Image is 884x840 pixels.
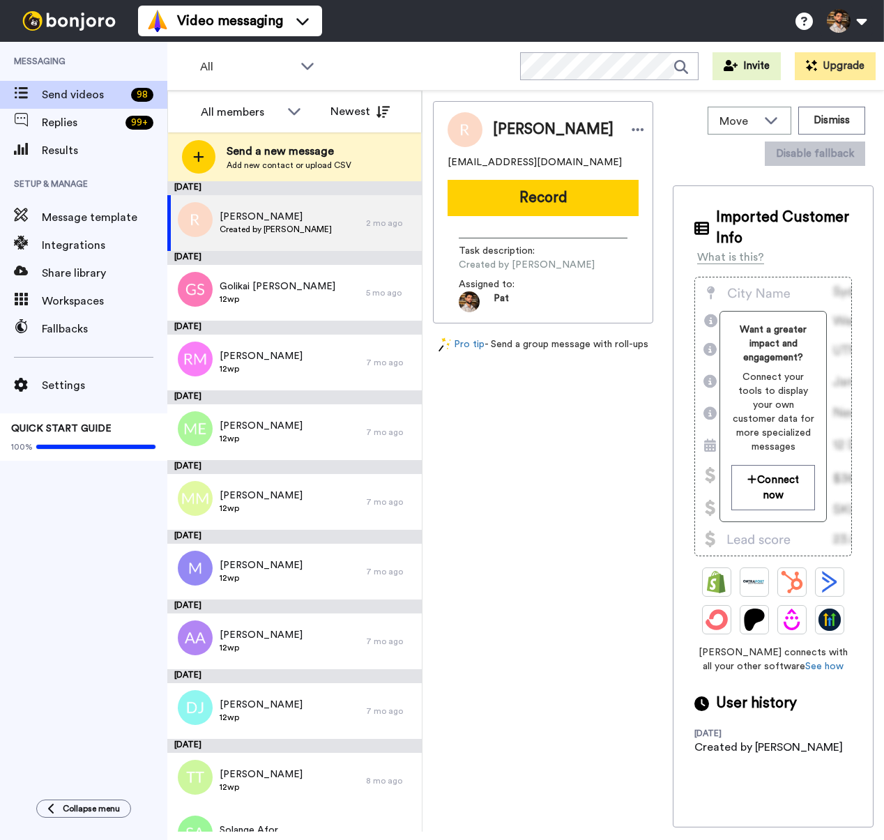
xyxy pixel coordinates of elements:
div: 2 mo ago [366,217,415,229]
a: Pro tip [439,337,485,352]
div: [DATE] [167,600,422,613]
img: Shopify [706,571,728,593]
span: Solange Afor [220,823,278,837]
span: User history [716,693,797,714]
span: Assigned to: [459,277,556,291]
span: Collapse menu [63,803,120,814]
span: Task description : [459,244,556,258]
a: See how [805,662,844,671]
button: Connect now [731,465,815,510]
div: Created by [PERSON_NAME] [694,739,843,756]
span: 12wp [220,642,303,653]
span: [PERSON_NAME] [220,558,303,572]
img: Drip [781,609,803,631]
span: Replies [42,114,120,131]
div: [DATE] [167,321,422,335]
div: 8 mo ago [366,775,415,786]
img: bj-logo-header-white.svg [17,11,121,31]
img: aa.png [178,620,213,655]
img: mm.png [178,481,213,516]
span: [PERSON_NAME] [220,489,303,503]
button: Newest [320,98,400,125]
img: m.png [178,551,213,586]
span: QUICK START GUIDE [11,424,112,434]
img: rm.png [178,342,213,376]
img: dj.png [178,690,213,725]
img: gs.png [178,272,213,307]
div: 7 mo ago [366,357,415,368]
span: [PERSON_NAME] [493,119,614,140]
span: Video messaging [177,11,283,31]
img: Ontraport [743,571,765,593]
img: ConvertKit [706,609,728,631]
img: Hubspot [781,571,803,593]
span: Add new contact or upload CSV [227,160,351,171]
span: Send videos [42,86,125,103]
span: Settings [42,377,167,394]
span: Workspaces [42,293,167,310]
span: 12wp [220,433,303,444]
div: [DATE] [167,739,422,753]
span: 12wp [220,293,335,305]
div: [DATE] [167,669,422,683]
div: [DATE] [167,390,422,404]
span: [PERSON_NAME] connects with all your other software [694,646,852,673]
div: 99 + [125,116,153,130]
div: [DATE] [167,460,422,474]
span: 100% [11,441,33,452]
span: 12wp [220,712,303,723]
img: f8905491-df65-4769-9eb2-e5aa3c4a810f-1747451091.jpg [459,291,480,312]
div: [DATE] [167,530,422,544]
div: [DATE] [167,251,422,265]
span: Send a new message [227,143,351,160]
button: Upgrade [795,52,876,80]
span: [PERSON_NAME] [220,628,303,642]
span: 12wp [220,781,303,793]
div: 7 mo ago [366,705,415,717]
img: ActiveCampaign [818,571,841,593]
span: [PERSON_NAME] [220,698,303,712]
span: [PERSON_NAME] [220,349,303,363]
span: [PERSON_NAME] [220,768,303,781]
div: [DATE] [694,728,785,739]
img: magic-wand.svg [439,337,451,352]
div: 98 [131,88,153,102]
div: 7 mo ago [366,636,415,647]
div: - Send a group message with roll-ups [433,337,653,352]
span: 12wp [220,572,303,583]
img: tt.png [178,760,213,795]
span: Move [719,113,757,130]
span: All [200,59,294,75]
img: Image of Ray [448,112,482,147]
button: Disable fallback [765,142,865,166]
div: 7 mo ago [366,427,415,438]
span: Want a greater impact and engagement? [731,323,815,365]
span: 12wp [220,503,303,514]
div: 7 mo ago [366,496,415,507]
span: Golikai [PERSON_NAME] [220,280,335,293]
img: me.png [178,411,213,446]
div: What is this? [697,249,764,266]
span: Integrations [42,237,167,254]
span: Connect your tools to display your own customer data for more specialized messages [731,370,815,454]
span: Share library [42,265,167,282]
div: 7 mo ago [366,566,415,577]
img: GoHighLevel [818,609,841,631]
img: Patreon [743,609,765,631]
span: [PERSON_NAME] [220,419,303,433]
span: Created by [PERSON_NAME] [220,224,332,235]
span: Message template [42,209,167,226]
span: Imported Customer Info [716,207,852,249]
button: Invite [712,52,781,80]
span: Results [42,142,167,159]
img: vm-color.svg [146,10,169,32]
div: 5 mo ago [366,287,415,298]
button: Dismiss [798,107,865,135]
button: Collapse menu [36,800,131,818]
button: Record [448,180,639,216]
div: All members [201,104,280,121]
div: [DATE] [167,181,422,195]
span: Created by [PERSON_NAME] [459,258,595,272]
